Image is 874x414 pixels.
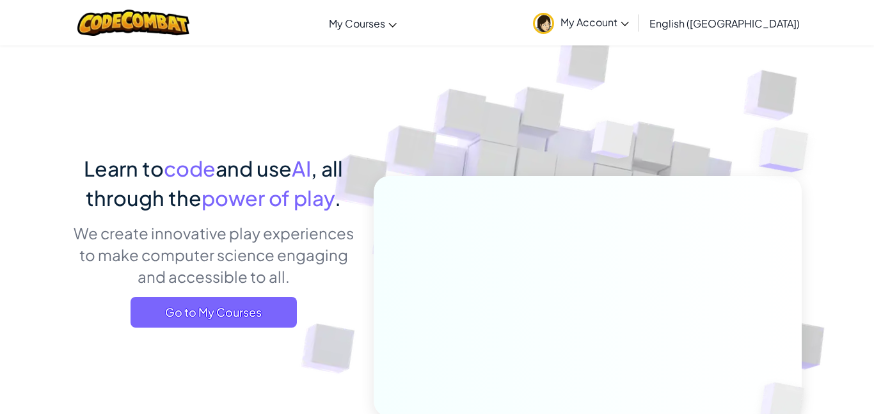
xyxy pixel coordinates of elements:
img: Overlap cubes [733,96,844,204]
span: Learn to [84,155,164,181]
span: My Account [560,15,629,29]
span: code [164,155,216,181]
img: avatar [533,13,554,34]
a: English ([GEOGRAPHIC_DATA]) [643,6,806,40]
a: My Account [527,3,635,43]
span: AI [292,155,311,181]
span: English ([GEOGRAPHIC_DATA]) [649,17,800,30]
span: and use [216,155,292,181]
span: My Courses [329,17,385,30]
a: My Courses [322,6,403,40]
p: We create innovative play experiences to make computer science engaging and accessible to all. [72,222,354,287]
img: CodeCombat logo [77,10,189,36]
span: . [335,185,341,211]
span: power of play [202,185,335,211]
a: Go to My Courses [131,297,297,328]
img: Overlap cubes [568,95,660,191]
